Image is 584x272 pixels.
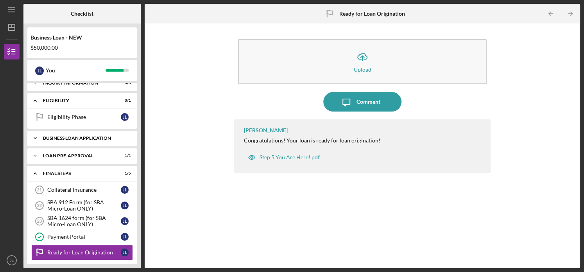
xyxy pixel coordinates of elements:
a: Eligibility PhaseJL [31,109,133,125]
div: Comment [356,92,380,112]
div: Payment Portal [47,234,121,240]
a: 21Collateral InsuranceJL [31,182,133,198]
div: SBA 912 Form (for SBA Micro-Loan ONLY) [47,199,121,212]
a: 22SBA 912 Form (for SBA Micro-Loan ONLY)JL [31,198,133,213]
div: BUSINESS LOAN APPLICATION [43,136,127,141]
div: J L [35,67,44,75]
tspan: 23 [37,219,42,223]
tspan: 22 [37,203,42,208]
text: JL [10,258,14,263]
div: J L [121,217,129,225]
button: Comment [323,92,401,112]
a: 23SBA 1624 form (for SBA Micro-Loan ONLY)JL [31,213,133,229]
div: Ready for Loan Origination [47,249,121,256]
div: ELIGIBILITY [43,98,111,103]
button: Upload [238,39,487,84]
a: Payment PortalJL [31,229,133,245]
div: FINAL STEPS [43,171,111,176]
div: J L [121,113,129,121]
div: J L [121,249,129,256]
div: 1 / 5 [117,171,131,176]
div: J L [121,186,129,194]
div: Business Loan - NEW [30,34,134,41]
div: LOAN PRE-APPROVAL [43,153,111,158]
div: J L [121,233,129,241]
div: Congratulations! Your loan is ready for loan origination! [244,137,380,144]
a: Ready for Loan OriginationJL [31,245,133,260]
div: [PERSON_NAME] [244,127,288,133]
div: 0 / 1 [117,98,131,103]
div: Collateral Insurance [47,187,121,193]
tspan: 21 [37,187,42,192]
div: $50,000.00 [30,45,134,51]
div: Upload [353,67,371,72]
button: Step 5 You Are Here!.pdf [244,150,324,165]
div: Step 5 You Are Here!.pdf [260,154,320,160]
div: SBA 1624 form (for SBA Micro-Loan ONLY) [47,215,121,227]
button: JL [4,252,20,268]
div: You [46,64,106,77]
div: INQUIRY INFORMATION [43,81,111,85]
div: 6 / 6 [117,81,131,85]
b: Checklist [71,11,93,17]
div: J L [121,202,129,209]
div: 1 / 1 [117,153,131,158]
b: Ready for Loan Origination [339,11,405,17]
div: Eligibility Phase [47,114,121,120]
